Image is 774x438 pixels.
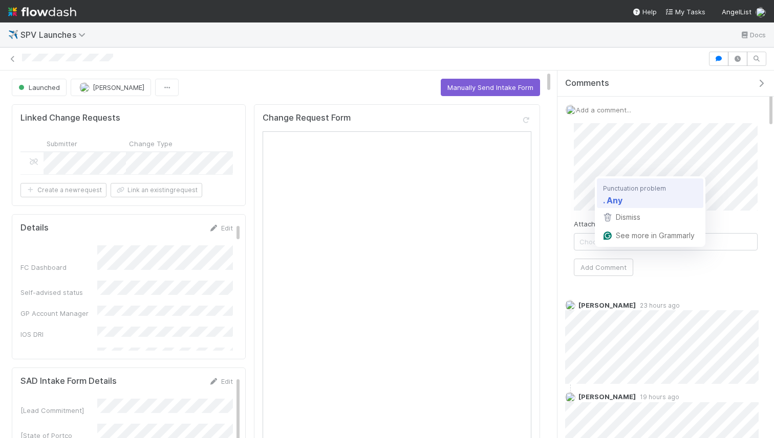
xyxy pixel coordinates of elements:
[665,8,705,16] span: My Tasks
[574,259,633,276] button: Add Comment
[20,376,117,386] h5: SAD Intake Form Details
[576,106,631,114] span: Add a comment...
[8,3,76,20] img: logo-inverted-e16ddd16eac7371096b0.svg
[20,329,97,339] div: IOS DRI
[129,139,173,149] span: Change Type
[665,7,705,17] a: My Tasks
[20,30,91,40] span: SPV Launches
[79,82,90,93] img: avatar_0a9e60f7-03da-485c-bb15-a40c44fcec20.png
[722,8,751,16] span: AngelList
[566,105,576,115] img: avatar_0a9e60f7-03da-485c-bb15-a40c44fcec20.png
[20,287,97,297] div: Self-advised status
[209,224,233,232] a: Edit
[636,302,680,309] span: 23 hours ago
[20,405,97,416] div: [Lead Commitment]
[47,139,77,149] span: Submitter
[209,377,233,385] a: Edit
[441,79,540,96] button: Manually Send Intake Form
[20,183,106,197] button: Create a newrequest
[565,392,575,402] img: avatar_04f2f553-352a-453f-b9fb-c6074dc60769.png
[578,393,636,401] span: [PERSON_NAME]
[632,7,657,17] div: Help
[263,113,351,123] h5: Change Request Form
[8,30,18,39] span: ✈️
[578,301,636,309] span: [PERSON_NAME]
[574,219,612,229] label: Attach files:
[756,7,766,17] img: avatar_0a9e60f7-03da-485c-bb15-a40c44fcec20.png
[111,183,202,197] button: Link an existingrequest
[565,78,609,88] span: Comments
[20,223,49,233] h5: Details
[636,393,679,401] span: 19 hours ago
[20,308,97,318] div: GP Account Manager
[71,79,151,96] button: [PERSON_NAME]
[20,350,97,360] div: Ready to Launch DRI
[20,262,97,272] div: FC Dashboard
[565,300,575,310] img: avatar_0a9e60f7-03da-485c-bb15-a40c44fcec20.png
[20,113,120,123] h5: Linked Change Requests
[574,234,757,250] span: Choose or drag and drop file(s)
[740,29,766,41] a: Docs
[93,83,144,91] span: [PERSON_NAME]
